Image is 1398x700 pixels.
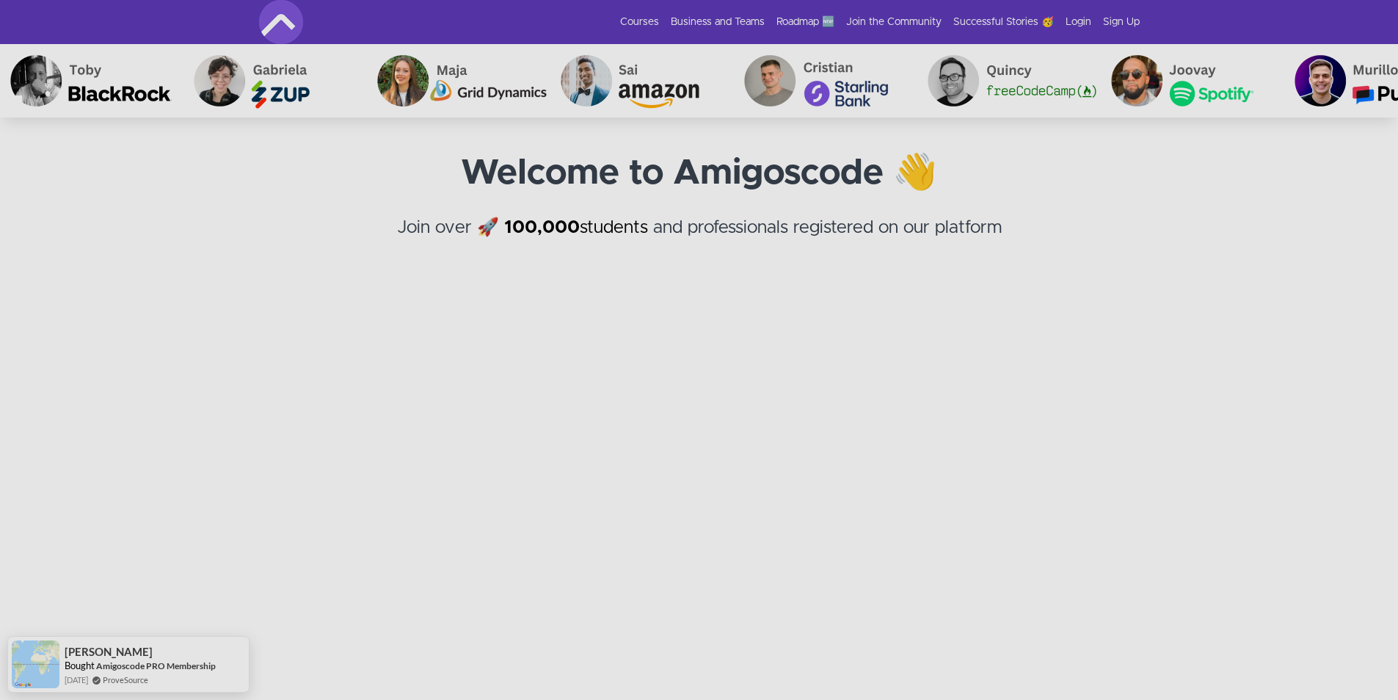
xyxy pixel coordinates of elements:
[846,15,942,29] a: Join the Community
[542,44,726,118] img: Sai
[1093,44,1276,118] img: Joovay
[65,660,95,671] span: Bought
[259,214,1140,267] h4: Join over 🚀 and professionals registered on our platform
[671,15,765,29] a: Business and Teams
[1066,15,1091,29] a: Login
[776,15,834,29] a: Roadmap 🆕
[65,646,153,658] span: [PERSON_NAME]
[175,44,359,118] img: Gabriela
[359,44,542,118] img: Maja
[96,660,216,671] a: Amigoscode PRO Membership
[726,44,909,118] img: Cristian
[504,219,648,237] a: 100,000students
[953,15,1054,29] a: Successful Stories 🥳
[504,219,580,237] strong: 100,000
[12,641,59,688] img: provesource social proof notification image
[103,674,148,686] a: ProveSource
[909,44,1093,118] img: Quincy
[461,156,937,191] strong: Welcome to Amigoscode 👋
[620,15,659,29] a: Courses
[1103,15,1140,29] a: Sign Up
[65,674,88,686] span: [DATE]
